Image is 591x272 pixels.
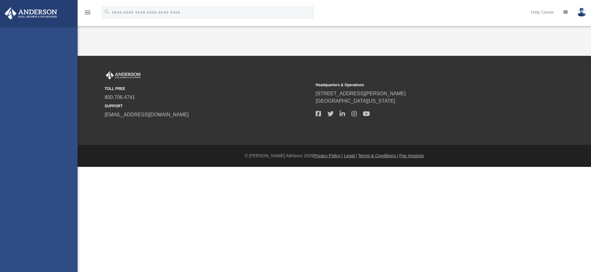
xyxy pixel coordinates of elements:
a: [STREET_ADDRESS][PERSON_NAME] [316,91,406,96]
img: Anderson Advisors Platinum Portal [3,7,59,20]
a: Terms & Conditions | [358,153,398,158]
small: SUPPORT [105,103,311,109]
a: Pay Invoices [399,153,424,158]
div: © [PERSON_NAME] Advisors 2025 [78,153,591,159]
a: Privacy Policy | [314,153,343,158]
img: User Pic [577,8,586,17]
a: menu [84,12,91,16]
i: search [104,8,111,15]
a: [GEOGRAPHIC_DATA][US_STATE] [316,98,395,104]
img: Anderson Advisors Platinum Portal [105,71,142,79]
a: 800.706.4741 [105,95,135,100]
a: [EMAIL_ADDRESS][DOMAIN_NAME] [105,112,189,117]
small: Headquarters & Operations [316,82,522,88]
a: Legal | [344,153,357,158]
i: menu [84,9,91,16]
small: TOLL FREE [105,86,311,91]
